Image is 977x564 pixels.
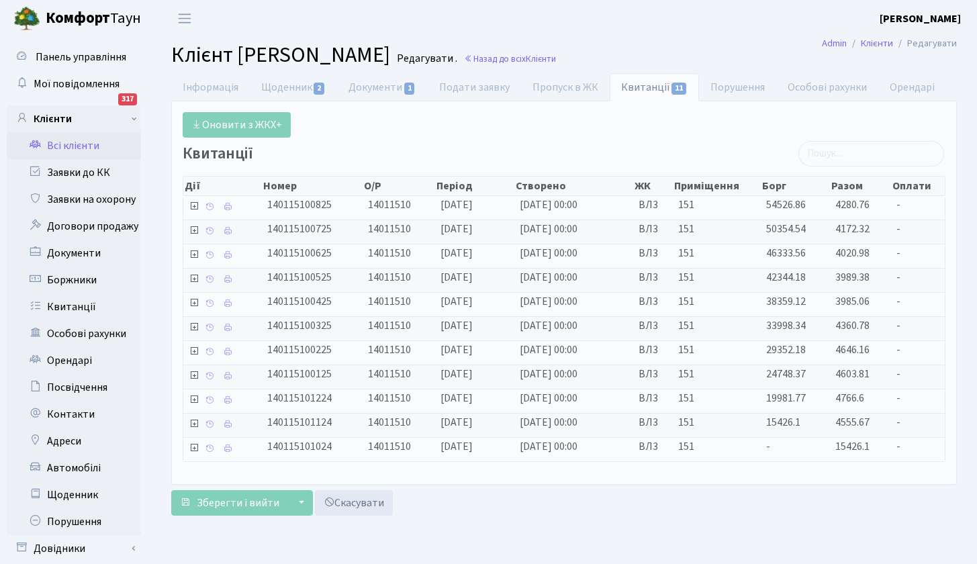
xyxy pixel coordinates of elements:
[520,270,577,285] span: [DATE] 00:00
[267,415,332,430] span: 140115101124
[639,318,667,334] span: ВЛ3
[520,318,577,333] span: [DATE] 00:00
[830,177,892,195] th: Разом
[678,415,756,430] span: 151
[633,177,673,195] th: ЖК
[7,428,141,455] a: Адреси
[267,270,332,285] span: 140115100525
[262,177,363,195] th: Номер
[464,52,556,65] a: Назад до всіхКлієнти
[896,391,939,406] span: -
[368,342,411,357] span: 14011510
[337,73,427,101] a: Документи
[896,415,939,430] span: -
[368,391,411,406] span: 14011510
[521,73,610,101] a: Пропуск в ЖК
[7,105,141,132] a: Клієнти
[7,320,141,347] a: Особові рахунки
[896,342,939,358] span: -
[896,270,939,285] span: -
[699,73,776,101] a: Порушення
[46,7,141,30] span: Таун
[171,73,250,101] a: Інформація
[171,490,288,516] button: Зберегти і вийти
[766,270,806,285] span: 42344.18
[440,415,473,430] span: [DATE]
[7,401,141,428] a: Контакти
[835,294,870,309] span: 3985.06
[520,391,577,406] span: [DATE] 00:00
[761,177,829,195] th: Борг
[896,318,939,334] span: -
[36,50,126,64] span: Панель управління
[267,246,332,261] span: 140115100625
[440,197,473,212] span: [DATE]
[440,246,473,261] span: [DATE]
[896,439,939,455] span: -
[639,294,667,310] span: ВЛ3
[835,439,870,454] span: 15426.1
[766,222,806,236] span: 50354.54
[368,197,411,212] span: 14011510
[896,222,939,237] span: -
[440,391,473,406] span: [DATE]
[678,318,756,334] span: 151
[835,342,870,357] span: 4646.16
[766,342,806,357] span: 29352.18
[802,30,977,58] nav: breadcrumb
[7,347,141,374] a: Орендарі
[368,270,411,285] span: 14011510
[514,177,633,195] th: Створено
[368,222,411,236] span: 14011510
[440,294,473,309] span: [DATE]
[673,177,761,195] th: Приміщення
[766,367,806,381] span: 24748.37
[520,439,577,454] span: [DATE] 00:00
[861,36,893,50] a: Клієнти
[822,36,847,50] a: Admin
[896,367,939,382] span: -
[639,367,667,382] span: ВЛ3
[766,391,806,406] span: 19981.77
[267,294,332,309] span: 140115100425
[639,439,667,455] span: ВЛ3
[896,197,939,213] span: -
[678,391,756,406] span: 151
[610,73,699,101] a: Квитанції
[267,318,332,333] span: 140115100325
[639,391,667,406] span: ВЛ3
[678,222,756,237] span: 151
[526,52,556,65] span: Клієнти
[250,73,337,101] a: Щоденник
[368,294,411,309] span: 14011510
[766,197,806,212] span: 54526.86
[171,40,390,70] span: Клієнт [PERSON_NAME]
[7,44,141,70] a: Панель управління
[7,240,141,267] a: Документи
[639,415,667,430] span: ВЛ3
[520,415,577,430] span: [DATE] 00:00
[639,222,667,237] span: ВЛ3
[7,267,141,293] a: Боржники
[835,246,870,261] span: 4020.98
[183,177,262,195] th: Дії
[678,294,756,310] span: 151
[267,197,332,212] span: 140115100825
[835,391,864,406] span: 4766.6
[46,7,110,29] b: Комфорт
[520,294,577,309] span: [DATE] 00:00
[183,112,291,138] a: Оновити з ЖКХ+
[404,83,415,95] span: 1
[835,222,870,236] span: 4172.32
[7,535,141,562] a: Довідники
[7,293,141,320] a: Квитанції
[678,270,756,285] span: 151
[835,270,870,285] span: 3989.38
[520,367,577,381] span: [DATE] 00:00
[678,246,756,261] span: 151
[798,141,944,167] input: Пошук...
[678,439,756,455] span: 151
[440,318,473,333] span: [DATE]
[520,222,577,236] span: [DATE] 00:00
[197,496,279,510] span: Зберегти і вийти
